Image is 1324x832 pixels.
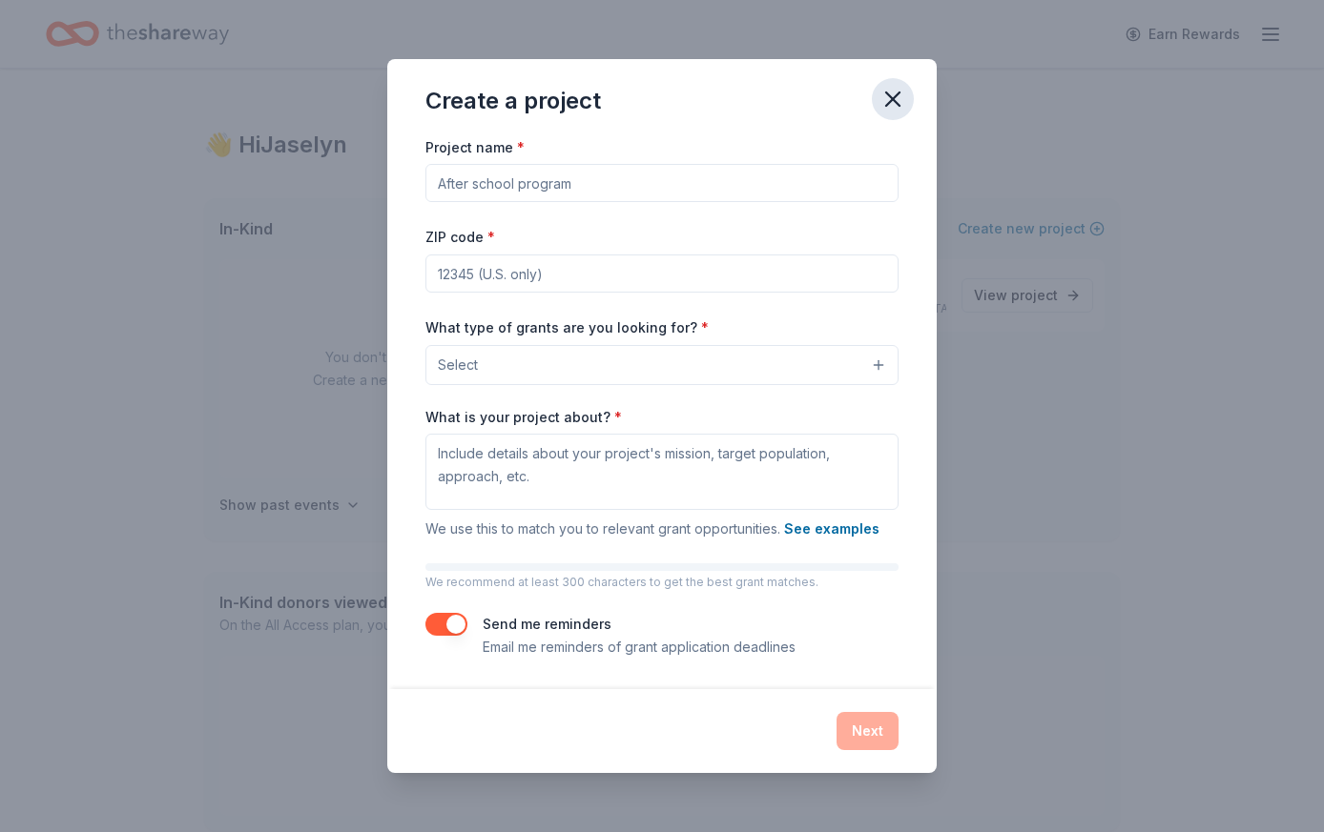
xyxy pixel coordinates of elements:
div: Create a project [425,86,601,116]
span: We use this to match you to relevant grant opportunities. [425,520,879,537]
label: What is your project about? [425,408,622,427]
label: ZIP code [425,228,495,247]
label: Project name [425,138,525,157]
label: Send me reminders [483,616,611,632]
input: After school program [425,164,899,202]
span: Select [438,354,478,376]
p: Email me reminders of grant application deadlines [483,636,796,659]
button: See examples [784,517,879,540]
p: We recommend at least 300 characters to get the best grant matches. [425,575,899,590]
label: What type of grants are you looking for? [425,318,709,337]
input: 12345 (U.S. only) [425,254,899,293]
button: Select [425,345,899,385]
